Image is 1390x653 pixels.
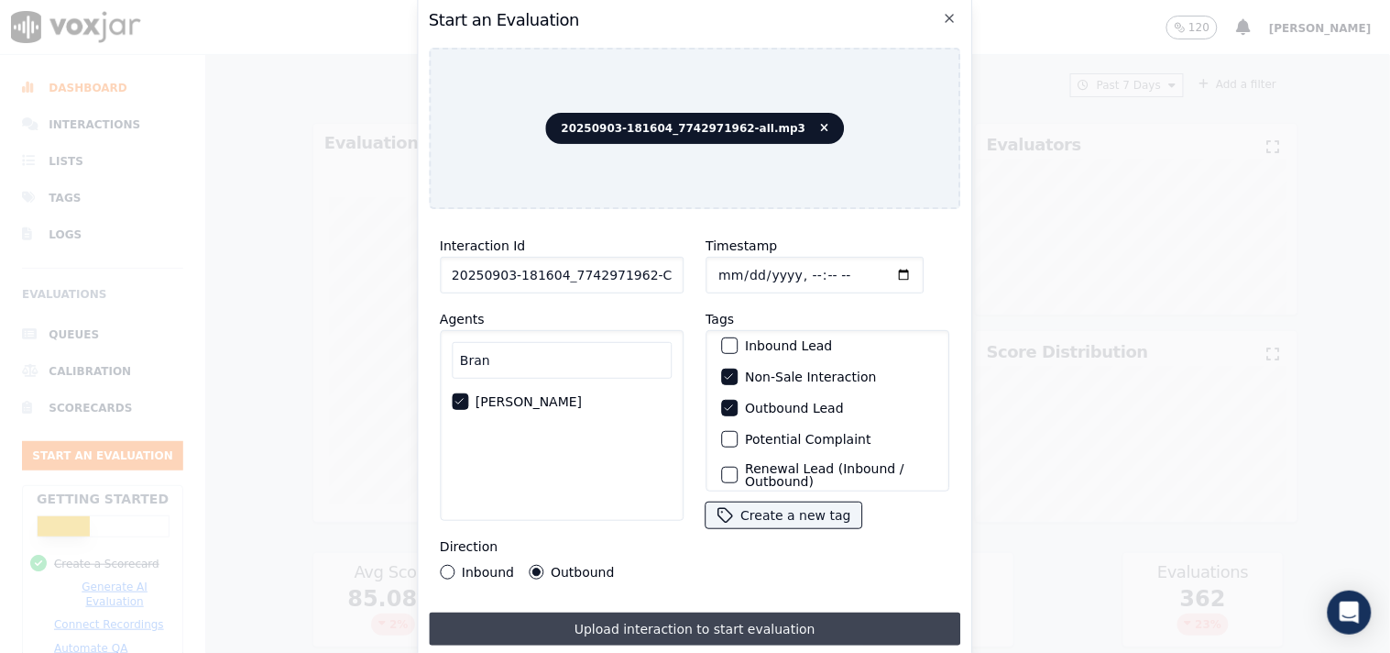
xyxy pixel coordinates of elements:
[745,462,934,488] label: Renewal Lead (Inbound / Outbound)
[745,433,870,446] label: Potential Complaint
[546,113,845,144] span: 20250903-181604_7742971962-all.mp3
[706,503,861,528] button: Create a new tag
[476,395,582,408] label: [PERSON_NAME]
[429,613,961,646] button: Upload interaction to start evaluation
[1328,591,1372,635] div: Open Intercom Messenger
[745,339,832,352] label: Inbound Lead
[452,342,672,379] input: Search Agents...
[706,238,777,253] label: Timestamp
[745,402,844,415] label: Outbound Lead
[551,566,614,579] label: Outbound
[440,312,485,326] label: Agents
[706,312,734,326] label: Tags
[440,539,498,554] label: Direction
[429,7,961,33] h2: Start an Evaluation
[745,371,876,383] label: Non-Sale Interaction
[440,238,525,253] label: Interaction Id
[440,257,684,293] input: reference id, file name, etc
[462,566,514,579] label: Inbound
